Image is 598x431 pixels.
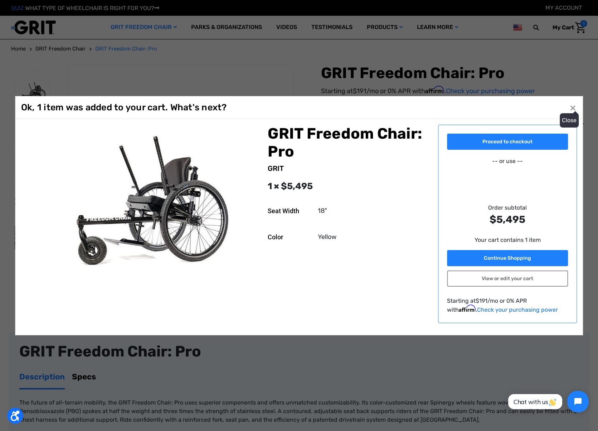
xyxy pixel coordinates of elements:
[476,297,487,304] span: $191
[268,232,313,242] dt: Color
[447,133,568,149] a: Proceed to checkout
[318,206,327,216] dd: 18"
[447,270,568,286] a: View or edit your cart
[500,385,595,418] iframe: Tidio Chat
[268,163,429,174] div: GRIT
[268,179,429,193] div: 1 × $5,495
[447,157,568,165] p: -- or use --
[447,212,568,227] strong: $5,495
[447,296,568,314] p: Starting at /mo or 0% APR with .
[268,124,429,161] h2: GRIT Freedom Chair: Pro
[447,250,568,266] a: Continue Shopping
[21,102,227,112] h1: Ok, 1 item was added to your cart. What's next?
[477,306,558,313] a: Check your purchasing power - Learn more about Affirm Financing (opens in modal)
[268,206,313,216] dt: Seat Width
[570,101,576,114] span: ×
[447,235,568,244] p: Your cart contains 1 item
[30,124,259,278] img: GRIT Freedom Chair Pro: the Pro model shown including contoured Invacare Matrx seatback, Spinergy...
[447,168,568,182] iframe: PayPal-paypal
[447,203,568,227] div: Order subtotal
[318,232,336,242] dd: Yellow
[459,305,476,312] span: Affirm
